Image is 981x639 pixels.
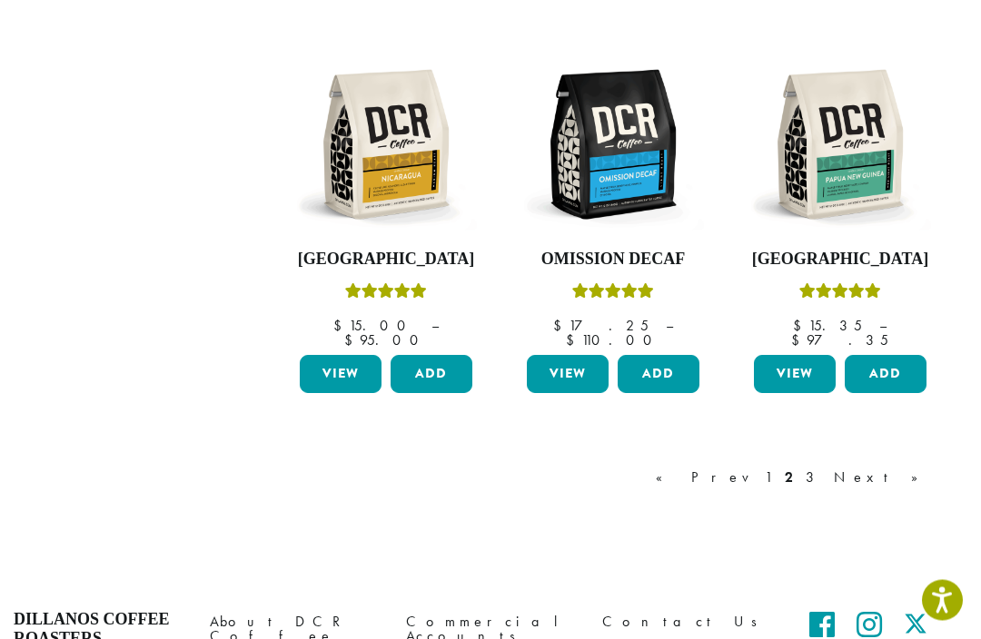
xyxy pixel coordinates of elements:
[522,54,704,349] a: Omission DecafRated 4.33 out of 5
[845,356,926,394] button: Add
[830,467,935,489] a: Next »
[793,317,862,336] bdi: 15.35
[333,317,414,336] bdi: 15.00
[295,251,477,270] h4: [GEOGRAPHIC_DATA]
[802,467,825,489] a: 3
[566,331,581,350] span: $
[652,467,756,489] a: « Prev
[553,317,569,336] span: $
[522,251,704,270] h4: Omission Decaf
[799,281,881,309] div: Rated 5.00 out of 5
[791,331,888,350] bdi: 97.35
[666,317,673,336] span: –
[295,54,477,349] a: [GEOGRAPHIC_DATA]Rated 5.00 out of 5
[761,467,776,489] a: 1
[793,317,808,336] span: $
[566,331,660,350] bdi: 110.00
[749,54,931,349] a: [GEOGRAPHIC_DATA]Rated 5.00 out of 5
[333,317,349,336] span: $
[345,281,427,309] div: Rated 5.00 out of 5
[431,317,439,336] span: –
[781,467,797,489] a: 2
[527,356,609,394] a: View
[791,331,807,350] span: $
[344,331,427,350] bdi: 95.00
[749,251,931,270] h4: [GEOGRAPHIC_DATA]
[602,611,771,635] a: Contact Us
[300,356,381,394] a: View
[522,54,704,236] img: DCR-12oz-Omission-Decaf-scaled.png
[344,331,360,350] span: $
[391,356,472,394] button: Add
[749,54,931,236] img: DCR-12oz-Papua-New-Guinea-Stock-scaled.png
[553,317,649,336] bdi: 17.25
[754,356,836,394] a: View
[618,356,699,394] button: Add
[879,317,887,336] span: –
[572,281,654,309] div: Rated 4.33 out of 5
[295,54,477,236] img: DCR-12oz-Nicaragua-Stock-scaled.png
